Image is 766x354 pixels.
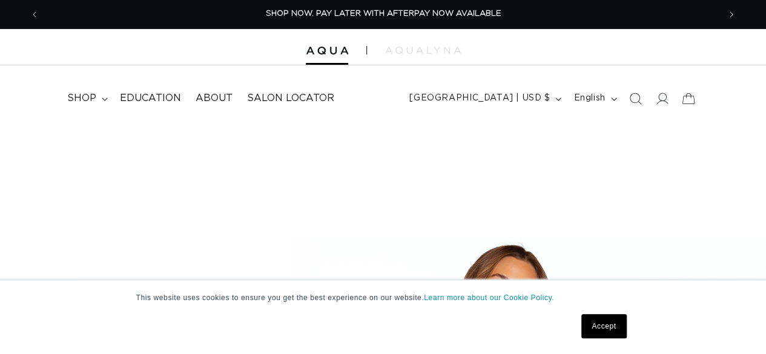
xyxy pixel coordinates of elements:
button: [GEOGRAPHIC_DATA] | USD $ [402,87,566,110]
summary: Search [622,85,649,112]
summary: shop [60,85,113,112]
span: SHOP NOW. PAY LATER WITH AFTERPAY NOW AVAILABLE [266,10,501,18]
button: Next announcement [718,3,745,26]
a: Education [113,85,188,112]
img: aqualyna.com [385,47,461,54]
a: Salon Locator [240,85,342,112]
a: Learn more about our Cookie Policy. [424,293,554,302]
a: Accept [581,314,626,338]
p: This website uses cookies to ensure you get the best experience on our website. [136,292,630,303]
span: Education [120,92,181,105]
span: [GEOGRAPHIC_DATA] | USD $ [409,92,550,105]
span: Salon Locator [247,92,334,105]
span: shop [67,92,96,105]
button: Previous announcement [21,3,48,26]
span: About [196,92,233,105]
img: Aqua Hair Extensions [306,47,348,55]
a: About [188,85,240,112]
span: English [573,92,605,105]
button: English [566,87,621,110]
